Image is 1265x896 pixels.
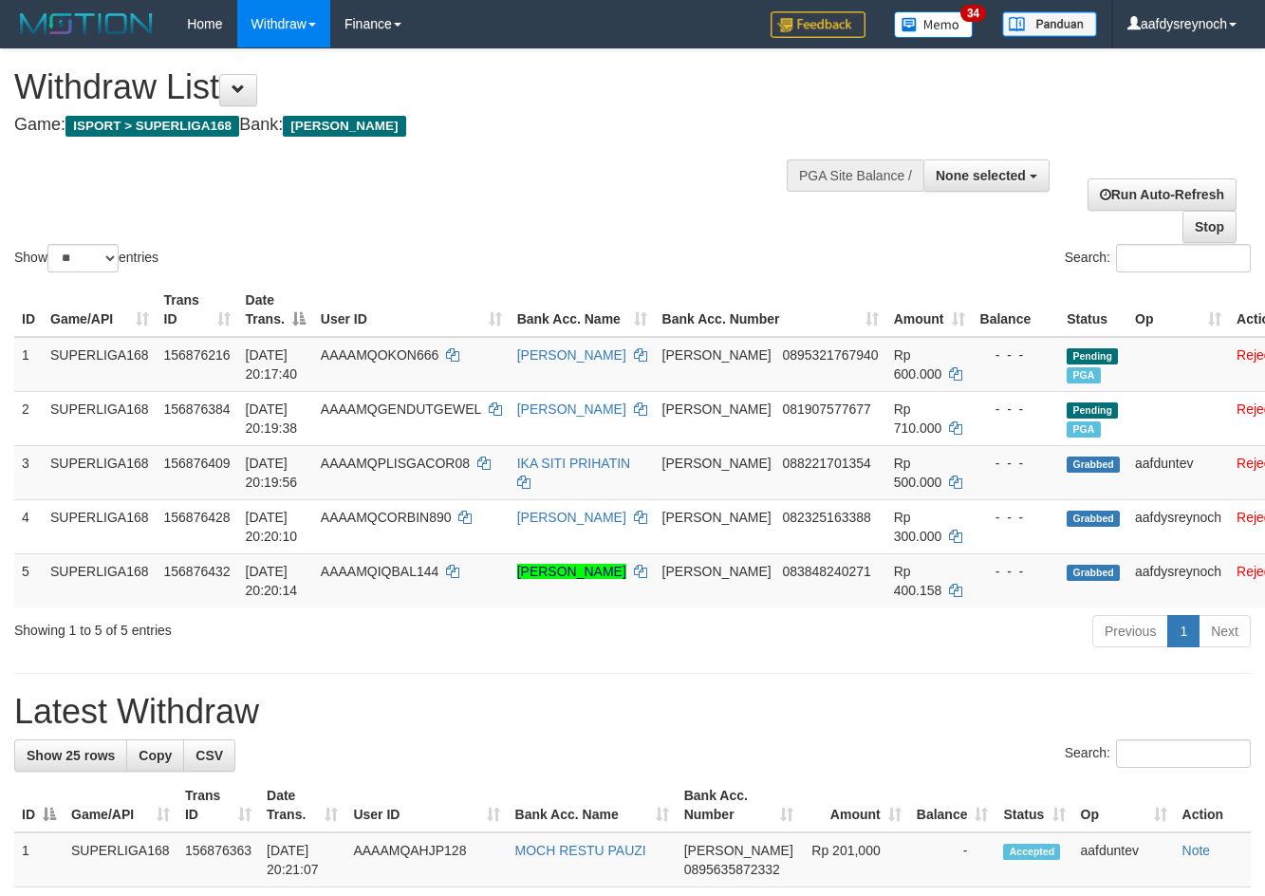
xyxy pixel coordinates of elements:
[14,613,512,640] div: Showing 1 to 5 of 5 entries
[1127,553,1229,607] td: aafdysreynoch
[183,739,235,772] a: CSV
[321,456,470,471] span: AAAAMQPLISGACOR08
[1067,402,1118,419] span: Pending
[1067,348,1118,364] span: Pending
[14,778,64,832] th: ID: activate to sort column descending
[980,400,1052,419] div: - - -
[1127,499,1229,553] td: aafdysreynoch
[321,564,439,579] span: AAAAMQIQBAL144
[1092,615,1168,647] a: Previous
[14,68,825,106] h1: Withdraw List
[321,510,452,525] span: AAAAMQCORBIN890
[1067,421,1100,438] span: Marked by aafsengchandara
[14,693,1251,731] h1: Latest Withdraw
[894,510,942,544] span: Rp 300.000
[47,244,119,272] select: Showentries
[677,778,801,832] th: Bank Acc. Number: activate to sort column ascending
[801,832,909,887] td: Rp 201,000
[14,337,43,392] td: 1
[923,159,1050,192] button: None selected
[1182,211,1237,243] a: Stop
[1116,739,1251,768] input: Search:
[43,553,157,607] td: SUPERLIGA168
[517,456,631,471] a: IKA SITI PRIHATIN
[1065,244,1251,272] label: Search:
[321,347,439,363] span: AAAAMQOKON666
[973,283,1060,337] th: Balance
[246,401,298,436] span: [DATE] 20:19:38
[517,564,626,579] a: [PERSON_NAME]
[515,843,646,858] a: MOCH RESTU PAUZI
[782,347,878,363] span: Copy 0895321767940 to clipboard
[782,510,870,525] span: Copy 082325163388 to clipboard
[980,454,1052,473] div: - - -
[313,283,510,337] th: User ID: activate to sort column ascending
[886,283,973,337] th: Amount: activate to sort column ascending
[259,778,345,832] th: Date Trans.: activate to sort column ascending
[139,748,172,763] span: Copy
[64,832,177,887] td: SUPERLIGA168
[345,832,507,887] td: AAAAMQAHJP128
[65,116,239,137] span: ISPORT > SUPERLIGA168
[246,347,298,382] span: [DATE] 20:17:40
[1127,283,1229,337] th: Op: activate to sort column ascending
[164,347,231,363] span: 156876216
[43,391,157,445] td: SUPERLIGA168
[238,283,313,337] th: Date Trans.: activate to sort column descending
[1182,843,1211,858] a: Note
[43,445,157,499] td: SUPERLIGA168
[684,862,780,877] span: Copy 0895635872332 to clipboard
[1167,615,1200,647] a: 1
[662,456,772,471] span: [PERSON_NAME]
[980,562,1052,581] div: - - -
[1065,739,1251,768] label: Search:
[980,508,1052,527] div: - - -
[1073,778,1175,832] th: Op: activate to sort column ascending
[1116,244,1251,272] input: Search:
[1067,367,1100,383] span: Marked by aafsengchandara
[894,347,942,382] span: Rp 600.000
[662,347,772,363] span: [PERSON_NAME]
[246,456,298,490] span: [DATE] 20:19:56
[157,283,238,337] th: Trans ID: activate to sort column ascending
[177,778,259,832] th: Trans ID: activate to sort column ascending
[14,553,43,607] td: 5
[195,748,223,763] span: CSV
[517,510,626,525] a: [PERSON_NAME]
[14,499,43,553] td: 4
[782,401,870,417] span: Copy 081907577677 to clipboard
[909,778,996,832] th: Balance: activate to sort column ascending
[64,778,177,832] th: Game/API: activate to sort column ascending
[662,564,772,579] span: [PERSON_NAME]
[1067,511,1120,527] span: Grabbed
[801,778,909,832] th: Amount: activate to sort column ascending
[259,832,345,887] td: [DATE] 20:21:07
[517,401,626,417] a: [PERSON_NAME]
[1127,445,1229,499] td: aafduntev
[894,11,974,38] img: Button%20Memo.svg
[995,778,1072,832] th: Status: activate to sort column ascending
[1067,457,1120,473] span: Grabbed
[909,832,996,887] td: -
[177,832,259,887] td: 156876363
[246,564,298,598] span: [DATE] 20:20:14
[27,748,115,763] span: Show 25 rows
[662,401,772,417] span: [PERSON_NAME]
[894,456,942,490] span: Rp 500.000
[655,283,886,337] th: Bank Acc. Number: activate to sort column ascending
[126,739,184,772] a: Copy
[164,401,231,417] span: 156876384
[771,11,865,38] img: Feedback.jpg
[164,510,231,525] span: 156876428
[787,159,923,192] div: PGA Site Balance /
[960,5,986,22] span: 34
[1002,11,1097,37] img: panduan.png
[1088,178,1237,211] a: Run Auto-Refresh
[508,778,677,832] th: Bank Acc. Name: activate to sort column ascending
[894,401,942,436] span: Rp 710.000
[1003,844,1060,860] span: Accepted
[345,778,507,832] th: User ID: activate to sort column ascending
[782,564,870,579] span: Copy 083848240271 to clipboard
[782,456,870,471] span: Copy 088221701354 to clipboard
[1059,283,1127,337] th: Status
